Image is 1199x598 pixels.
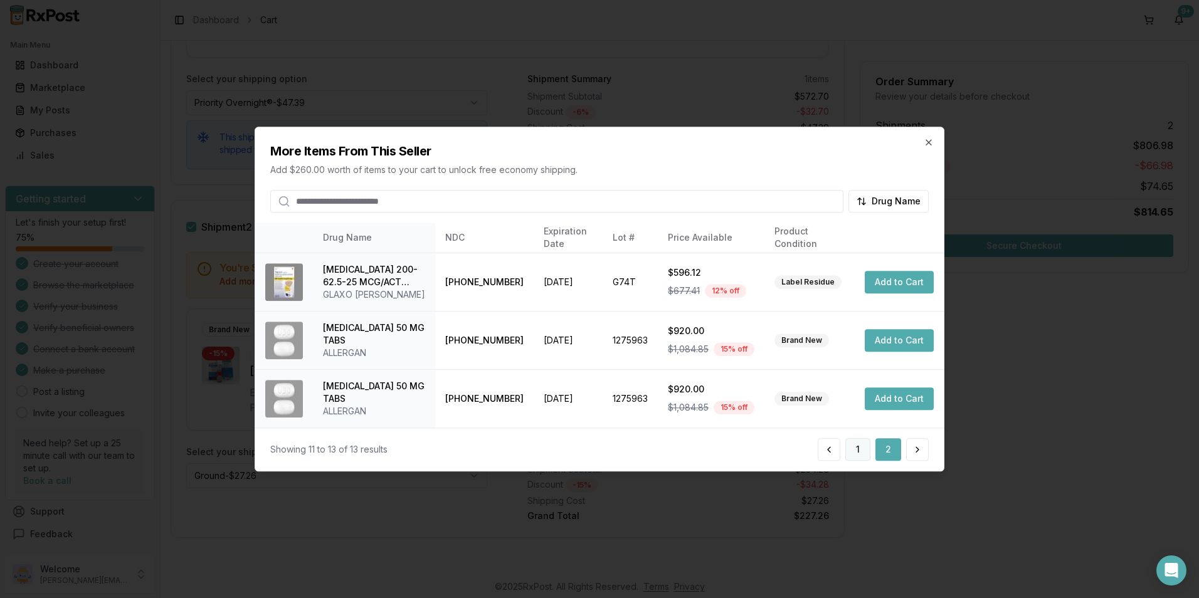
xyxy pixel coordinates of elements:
[872,195,921,207] span: Drug Name
[603,223,658,253] th: Lot #
[435,369,534,428] td: [PHONE_NUMBER]
[603,369,658,428] td: 1275963
[668,343,709,355] span: $1,084.85
[313,223,435,253] th: Drug Name
[534,311,603,369] td: [DATE]
[764,223,855,253] th: Product Condition
[265,322,303,359] img: Ubrelvy 50 MG TABS
[714,401,754,414] div: 15 % off
[865,387,934,410] button: Add to Cart
[668,325,754,337] div: $920.00
[658,223,764,253] th: Price Available
[323,288,425,301] div: GLAXO [PERSON_NAME]
[865,271,934,293] button: Add to Cart
[668,401,709,414] span: $1,084.85
[323,405,425,417] div: ALLERGAN
[668,266,754,279] div: $596.12
[668,285,700,297] span: $677.41
[270,164,929,176] p: Add $260.00 worth of items to your cart to unlock free economy shipping.
[534,369,603,428] td: [DATE]
[705,284,746,298] div: 12 % off
[265,263,303,301] img: Trelegy Ellipta 200-62.5-25 MCG/ACT AEPB
[774,333,829,347] div: Brand New
[534,253,603,311] td: [DATE]
[270,142,929,160] h2: More Items From This Seller
[435,223,534,253] th: NDC
[323,263,425,288] div: [MEDICAL_DATA] 200-62.5-25 MCG/ACT AEPB
[323,322,425,347] div: [MEDICAL_DATA] 50 MG TABS
[323,347,425,359] div: ALLERGAN
[865,329,934,352] button: Add to Cart
[603,253,658,311] td: G74T
[774,392,829,406] div: Brand New
[848,190,929,212] button: Drug Name
[875,438,901,461] button: 2
[435,311,534,369] td: [PHONE_NUMBER]
[668,383,754,396] div: $920.00
[534,223,603,253] th: Expiration Date
[774,275,842,289] div: Label Residue
[323,380,425,405] div: [MEDICAL_DATA] 50 MG TABS
[270,443,388,456] div: Showing 11 to 13 of 13 results
[714,342,754,356] div: 15 % off
[265,380,303,417] img: Ubrelvy 50 MG TABS
[845,438,870,461] button: 1
[435,253,534,311] td: [PHONE_NUMBER]
[603,311,658,369] td: 1275963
